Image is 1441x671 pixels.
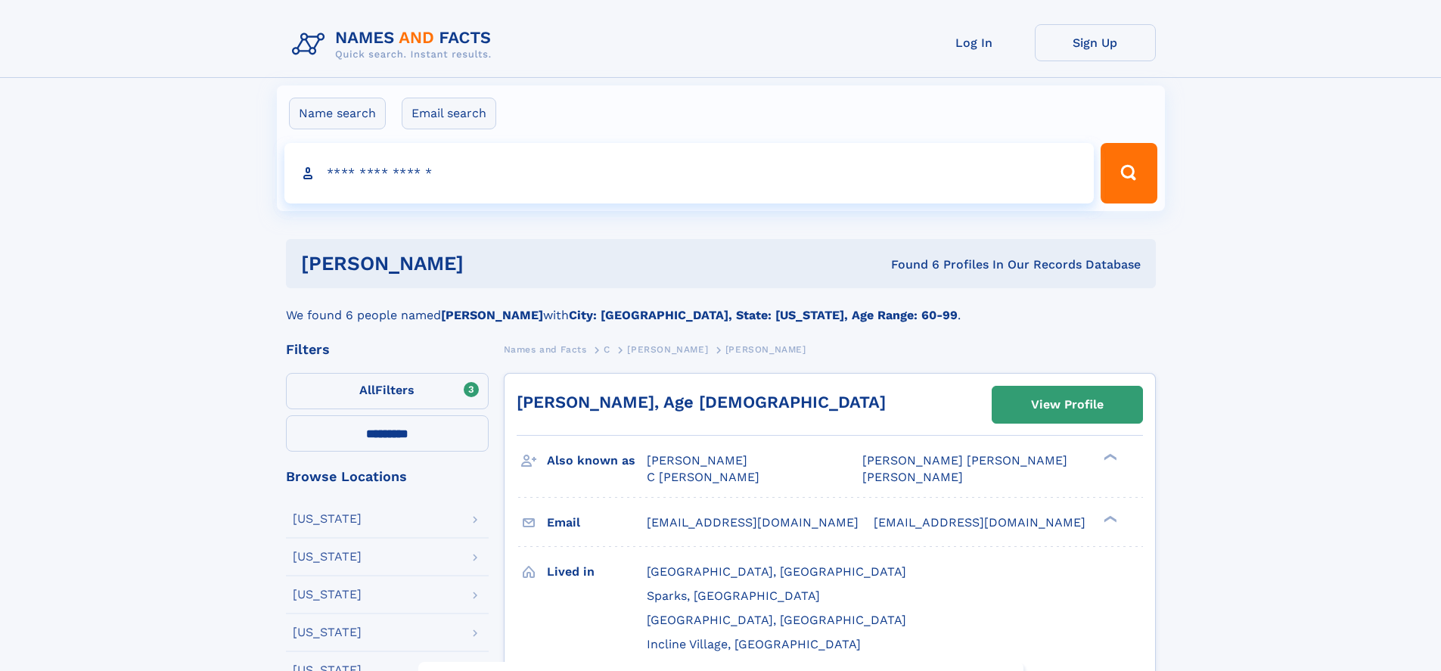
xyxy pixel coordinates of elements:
[627,340,708,359] a: [PERSON_NAME]
[647,453,747,468] span: [PERSON_NAME]
[627,344,708,355] span: [PERSON_NAME]
[725,344,806,355] span: [PERSON_NAME]
[517,393,886,412] a: [PERSON_NAME], Age [DEMOGRAPHIC_DATA]
[647,564,906,579] span: [GEOGRAPHIC_DATA], [GEOGRAPHIC_DATA]
[286,24,504,65] img: Logo Names and Facts
[547,559,647,585] h3: Lived in
[1031,387,1104,422] div: View Profile
[647,613,906,627] span: [GEOGRAPHIC_DATA], [GEOGRAPHIC_DATA]
[284,143,1095,203] input: search input
[293,551,362,563] div: [US_STATE]
[862,453,1067,468] span: [PERSON_NAME] [PERSON_NAME]
[289,98,386,129] label: Name search
[1101,143,1157,203] button: Search Button
[604,340,610,359] a: C
[293,589,362,601] div: [US_STATE]
[359,383,375,397] span: All
[992,387,1142,423] a: View Profile
[647,470,759,484] span: C [PERSON_NAME]
[1100,452,1118,462] div: ❯
[441,308,543,322] b: [PERSON_NAME]
[914,24,1035,61] a: Log In
[1100,514,1118,523] div: ❯
[547,448,647,474] h3: Also known as
[1035,24,1156,61] a: Sign Up
[569,308,958,322] b: City: [GEOGRAPHIC_DATA], State: [US_STATE], Age Range: 60-99
[286,343,489,356] div: Filters
[604,344,610,355] span: C
[862,470,963,484] span: [PERSON_NAME]
[547,510,647,536] h3: Email
[286,373,489,409] label: Filters
[286,288,1156,325] div: We found 6 people named with .
[647,589,820,603] span: Sparks, [GEOGRAPHIC_DATA]
[677,256,1141,273] div: Found 6 Profiles In Our Records Database
[874,515,1085,530] span: [EMAIL_ADDRESS][DOMAIN_NAME]
[293,513,362,525] div: [US_STATE]
[402,98,496,129] label: Email search
[647,637,861,651] span: Incline Village, [GEOGRAPHIC_DATA]
[504,340,587,359] a: Names and Facts
[293,626,362,638] div: [US_STATE]
[647,515,859,530] span: [EMAIL_ADDRESS][DOMAIN_NAME]
[301,254,678,273] h1: [PERSON_NAME]
[286,470,489,483] div: Browse Locations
